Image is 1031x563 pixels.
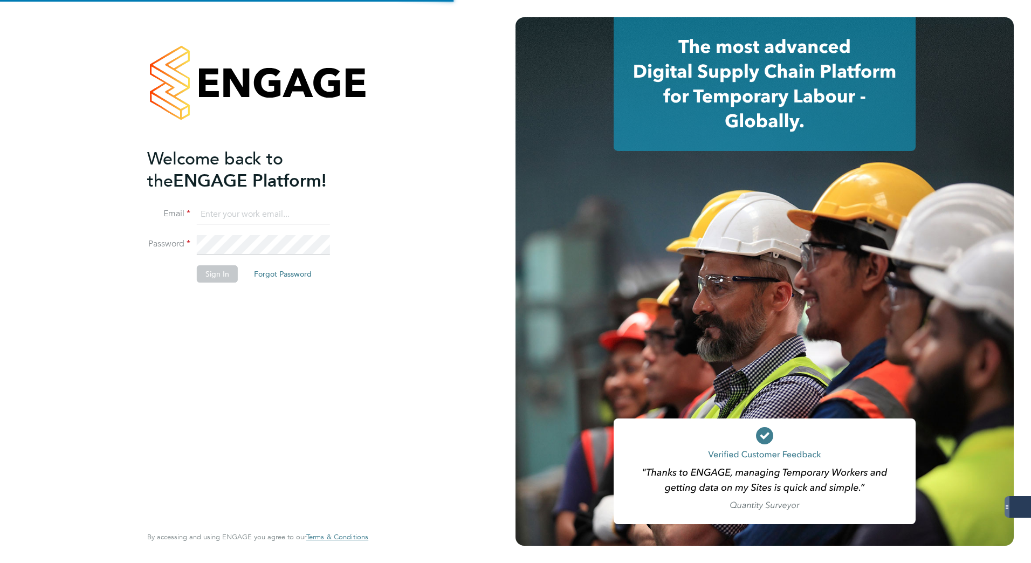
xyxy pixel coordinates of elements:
[147,532,368,541] span: By accessing and using ENGAGE you agree to our
[147,148,358,192] h2: ENGAGE Platform!
[197,205,330,224] input: Enter your work email...
[197,265,238,283] button: Sign In
[147,208,190,219] label: Email
[147,238,190,250] label: Password
[245,265,320,283] button: Forgot Password
[306,533,368,541] a: Terms & Conditions
[306,532,368,541] span: Terms & Conditions
[147,148,283,191] span: Welcome back to the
